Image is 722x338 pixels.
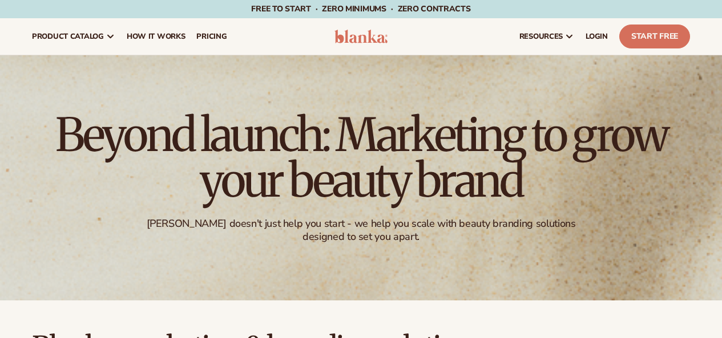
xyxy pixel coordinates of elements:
[580,18,614,55] a: LOGIN
[251,3,470,14] span: Free to start · ZERO minimums · ZERO contracts
[47,112,675,203] h1: Beyond launch: Marketing to grow your beauty brand
[26,18,121,55] a: product catalog
[121,18,191,55] a: How It Works
[191,18,232,55] a: pricing
[126,217,595,244] div: [PERSON_NAME] doesn't just help you start - we help you scale with beauty branding solutions desi...
[127,32,185,41] span: How It Works
[32,32,104,41] span: product catalog
[619,25,690,48] a: Start Free
[519,32,563,41] span: resources
[586,32,608,41] span: LOGIN
[514,18,580,55] a: resources
[334,30,388,43] img: logo
[196,32,227,41] span: pricing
